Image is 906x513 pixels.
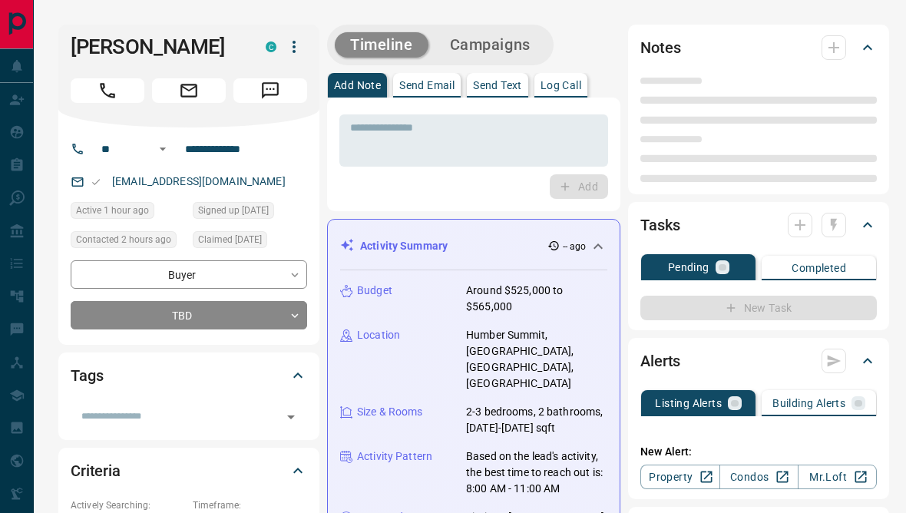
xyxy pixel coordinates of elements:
[198,232,262,247] span: Claimed [DATE]
[71,260,307,289] div: Buyer
[71,35,243,59] h1: [PERSON_NAME]
[640,207,877,243] div: Tasks
[357,327,400,343] p: Location
[792,263,846,273] p: Completed
[76,232,171,247] span: Contacted 2 hours ago
[798,465,877,489] a: Mr.Loft
[640,213,679,237] h2: Tasks
[357,448,432,465] p: Activity Pattern
[335,32,428,58] button: Timeline
[71,301,307,329] div: TBD
[193,231,307,253] div: Mon Aug 11 2025
[640,465,719,489] a: Property
[668,262,709,273] p: Pending
[357,404,423,420] p: Size & Rooms
[233,78,307,103] span: Message
[640,35,680,60] h2: Notes
[266,41,276,52] div: condos.ca
[719,465,799,489] a: Condos
[76,203,149,218] span: Active 1 hour ago
[563,240,587,253] p: -- ago
[71,202,185,223] div: Mon Aug 18 2025
[193,498,307,512] p: Timeframe:
[71,231,185,253] div: Mon Aug 18 2025
[640,349,680,373] h2: Alerts
[198,203,269,218] span: Signed up [DATE]
[112,175,286,187] a: [EMAIL_ADDRESS][DOMAIN_NAME]
[152,78,226,103] span: Email
[466,448,607,497] p: Based on the lead's activity, the best time to reach out is: 8:00 AM - 11:00 AM
[655,398,722,409] p: Listing Alerts
[466,283,607,315] p: Around $525,000 to $565,000
[71,357,307,394] div: Tags
[466,327,607,392] p: Humber Summit, [GEOGRAPHIC_DATA], [GEOGRAPHIC_DATA], [GEOGRAPHIC_DATA]
[71,363,103,388] h2: Tags
[340,232,607,260] div: Activity Summary-- ago
[466,404,607,436] p: 2-3 bedrooms, 2 bathrooms, [DATE]-[DATE] sqft
[640,444,877,460] p: New Alert:
[640,29,877,66] div: Notes
[357,283,392,299] p: Budget
[71,458,121,483] h2: Criteria
[280,406,302,428] button: Open
[334,80,381,91] p: Add Note
[772,398,845,409] p: Building Alerts
[91,177,101,187] svg: Email Valid
[473,80,522,91] p: Send Text
[399,80,455,91] p: Send Email
[360,238,448,254] p: Activity Summary
[640,343,877,379] div: Alerts
[193,202,307,223] div: Mon Aug 11 2025
[71,78,144,103] span: Call
[154,140,172,158] button: Open
[71,498,185,512] p: Actively Searching:
[435,32,546,58] button: Campaigns
[541,80,581,91] p: Log Call
[71,452,307,489] div: Criteria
